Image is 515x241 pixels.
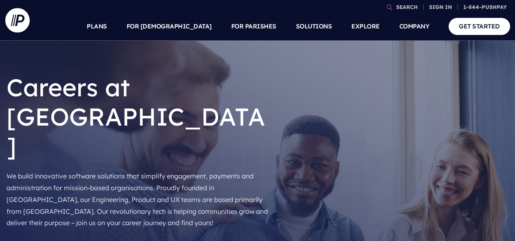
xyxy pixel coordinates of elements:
p: We build innovative software solutions that simplify engagement, payments and administration for ... [7,167,270,232]
a: SOLUTIONS [296,12,332,41]
a: FOR PARISHES [231,12,276,41]
a: PLANS [87,12,107,41]
a: EXPLORE [351,12,380,41]
a: GET STARTED [449,18,510,35]
a: FOR [DEMOGRAPHIC_DATA] [127,12,212,41]
h1: Careers at [GEOGRAPHIC_DATA] [7,66,270,167]
a: COMPANY [399,12,430,41]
